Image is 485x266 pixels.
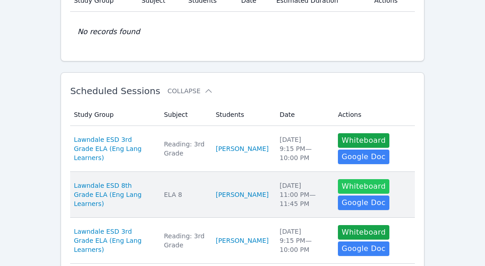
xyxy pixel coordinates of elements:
a: Google Doc [338,150,389,164]
span: Scheduled Sessions [70,85,160,96]
div: [DATE] 9:15 PM — 10:00 PM [280,227,327,254]
div: ELA 8 [164,190,205,199]
tr: Lawndale ESD 8th Grade ELA (Eng Lang Learners)ELA 8[PERSON_NAME][DATE]11:00 PM—11:45 PMWhiteboard... [70,172,415,218]
a: [PERSON_NAME] [216,236,269,245]
div: [DATE] 9:15 PM — 10:00 PM [280,135,327,162]
button: Whiteboard [338,179,389,194]
th: Actions [332,104,415,126]
tr: Lawndale ESD 3rd Grade ELA (Eng Lang Learners)Reading: 3rd Grade[PERSON_NAME][DATE]9:15 PM—10:00 ... [70,126,415,172]
div: Reading: 3rd Grade [164,140,205,158]
a: [PERSON_NAME] [216,190,269,199]
a: Google Doc [338,241,389,256]
tr: Lawndale ESD 3rd Grade ELA (Eng Lang Learners)Reading: 3rd Grade[PERSON_NAME][DATE]9:15 PM—10:00 ... [70,218,415,264]
a: Lawndale ESD 8th Grade ELA (Eng Lang Learners) [74,181,153,208]
th: Students [210,104,274,126]
th: Subject [158,104,210,126]
th: Study Group [70,104,158,126]
div: Reading: 3rd Grade [164,231,205,250]
a: Lawndale ESD 3rd Grade ELA (Eng Lang Learners) [74,135,153,162]
button: Whiteboard [338,225,389,240]
div: [DATE] 11:00 PM — 11:45 PM [280,181,327,208]
a: Lawndale ESD 3rd Grade ELA (Eng Lang Learners) [74,227,153,254]
td: No records found [70,12,415,52]
button: Collapse [168,86,213,95]
a: [PERSON_NAME] [216,144,269,153]
a: Google Doc [338,196,389,210]
th: Date [274,104,332,126]
button: Whiteboard [338,133,389,148]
